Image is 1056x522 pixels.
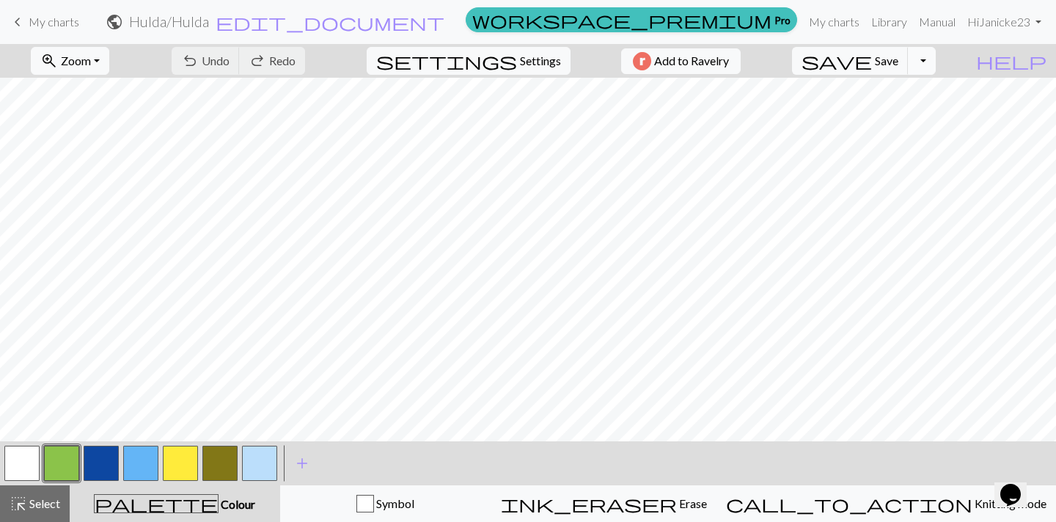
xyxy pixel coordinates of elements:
[961,7,1047,37] a: HiJanicke23
[106,12,123,32] span: public
[27,496,60,510] span: Select
[792,47,909,75] button: Save
[972,496,1046,510] span: Knitting mode
[994,463,1041,507] iframe: chat widget
[29,15,79,29] span: My charts
[803,7,865,37] a: My charts
[293,453,311,474] span: add
[865,7,913,37] a: Library
[70,485,280,522] button: Colour
[501,493,677,514] span: ink_eraser
[520,52,561,70] span: Settings
[376,51,517,71] span: settings
[219,497,255,511] span: Colour
[129,13,209,30] h2: Hulda / Hulda
[31,47,109,75] button: Zoom
[466,7,797,32] a: Pro
[9,10,79,34] a: My charts
[10,493,27,514] span: highlight_alt
[376,52,517,70] i: Settings
[491,485,716,522] button: Erase
[802,51,872,71] span: save
[654,52,729,70] span: Add to Ravelry
[472,10,771,30] span: workspace_premium
[976,51,1046,71] span: help
[280,485,491,522] button: Symbol
[367,47,571,75] button: SettingsSettings
[216,12,444,32] span: edit_document
[913,7,961,37] a: Manual
[40,51,58,71] span: zoom_in
[677,496,707,510] span: Erase
[726,493,972,514] span: call_to_action
[875,54,898,67] span: Save
[374,496,414,510] span: Symbol
[9,12,26,32] span: keyboard_arrow_left
[716,485,1056,522] button: Knitting mode
[95,493,218,514] span: palette
[633,52,651,70] img: Ravelry
[61,54,91,67] span: Zoom
[621,48,741,74] button: Add to Ravelry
